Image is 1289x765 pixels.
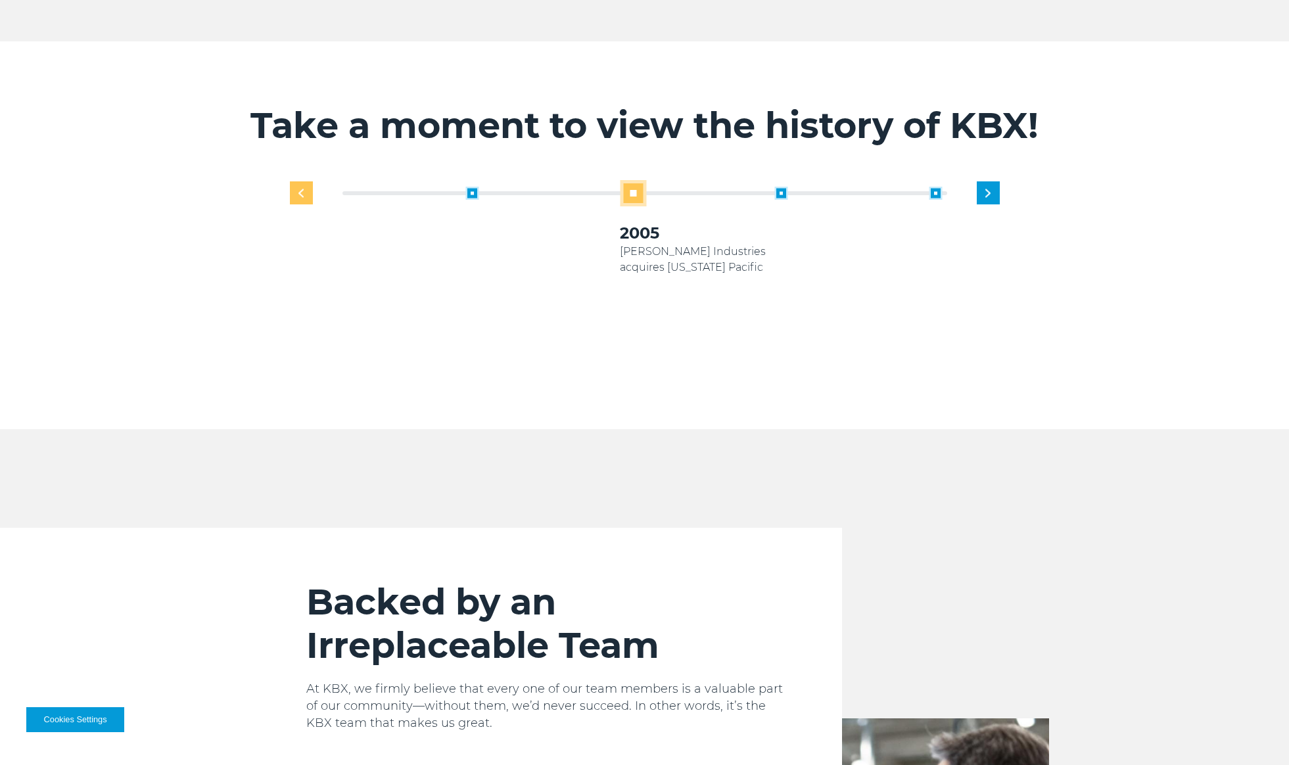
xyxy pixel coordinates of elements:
[26,707,124,732] button: Cookies Settings
[985,189,991,197] img: next slide
[298,189,304,197] img: previous slide
[620,223,774,244] h3: 2005
[241,104,1049,147] h2: Take a moment to view the history of KBX!
[290,181,313,204] div: Previous slide
[977,181,1000,204] div: Next slide
[620,244,774,275] p: [PERSON_NAME] Industries acquires [US_STATE] Pacific
[306,580,789,667] h2: Backed by an Irreplaceable Team
[306,680,789,731] p: At KBX, we firmly believe that every one of our team members is a valuable part of our community—...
